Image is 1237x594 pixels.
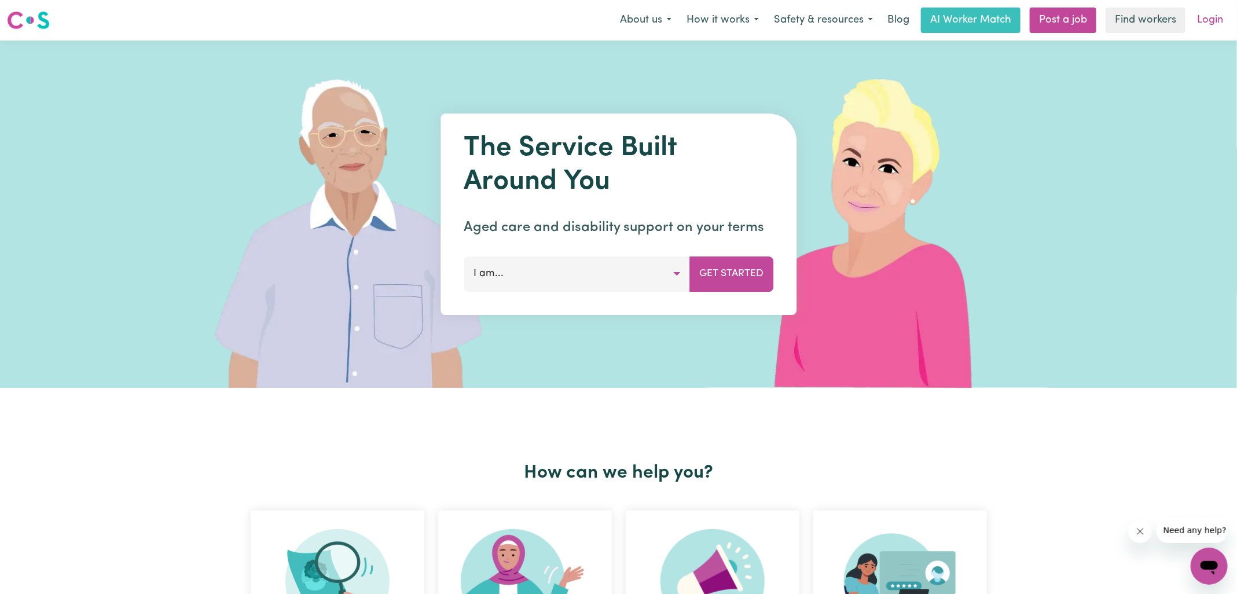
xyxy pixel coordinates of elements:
a: Careseekers logo [7,7,50,34]
h2: How can we help you? [244,462,994,484]
button: Safety & resources [766,8,880,32]
img: Careseekers logo [7,10,50,31]
button: Get Started [689,256,773,291]
iframe: Button to launch messaging window [1191,548,1228,585]
button: How it works [679,8,766,32]
button: About us [612,8,679,32]
p: Aged care and disability support on your terms [464,217,773,238]
a: AI Worker Match [921,8,1021,33]
iframe: Close message [1129,520,1152,543]
h1: The Service Built Around You [464,132,773,199]
a: Blog [880,8,916,33]
a: Find workers [1106,8,1185,33]
iframe: Message from company [1157,518,1228,543]
a: Post a job [1030,8,1096,33]
button: I am... [464,256,690,291]
a: Login [1190,8,1230,33]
